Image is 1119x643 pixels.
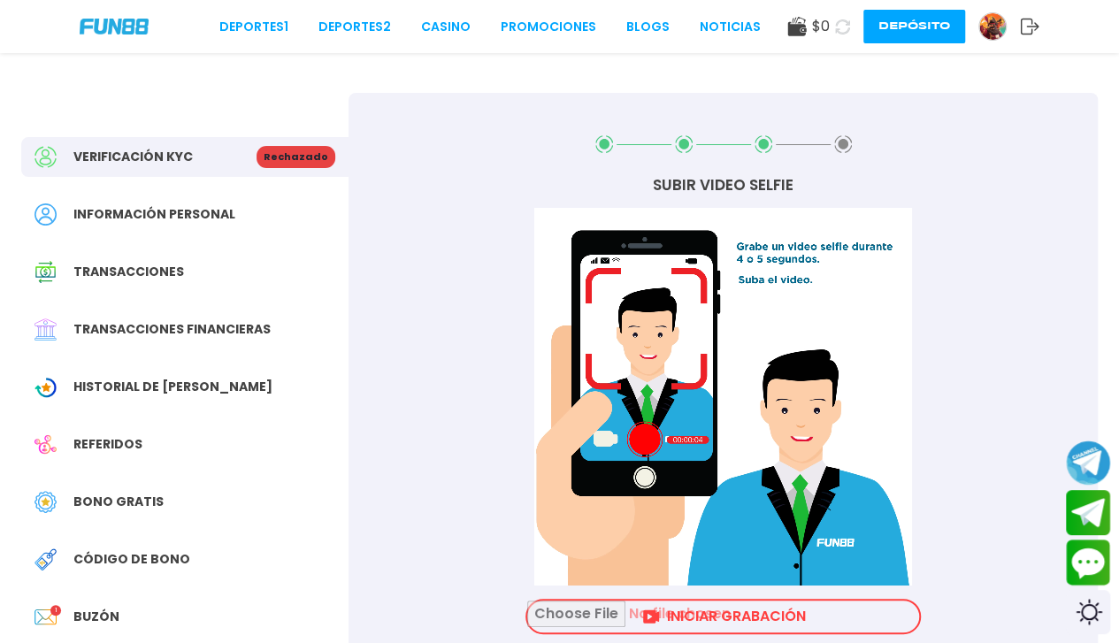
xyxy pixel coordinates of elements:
[1066,490,1110,536] button: Join telegram
[219,18,288,36] a: Deportes1
[34,548,57,570] img: Redeem Bonus
[34,491,57,513] img: Free Bonus
[1066,440,1110,486] button: Join telegram channel
[318,18,391,36] a: Deportes2
[257,146,335,168] p: Rechazado
[21,425,349,464] a: ReferralReferidos
[1066,540,1110,586] button: Contact customer service
[979,13,1006,40] img: Avatar
[863,10,965,43] button: Depósito
[80,19,149,34] img: Company Logo
[1066,590,1110,634] div: Switch theme
[73,263,184,281] span: Transacciones
[501,18,596,36] a: Promociones
[421,18,471,36] a: CASINO
[626,18,670,36] a: BLOGS
[73,493,164,511] span: Bono Gratis
[50,605,61,616] p: 1
[34,318,57,341] img: Financial Transaction
[812,16,830,37] span: $ 0
[21,367,349,407] a: Wagering TransactionHistorial de [PERSON_NAME]
[34,606,57,628] img: Inbox
[73,550,190,569] span: Código de bono
[978,12,1020,41] a: Avatar
[525,208,921,586] video: Su navegador no soporta la etiqueta de vídeo.
[21,137,349,177] a: Verificación KYCRechazado
[525,599,921,634] div: INICIAR GRABACIÓN
[34,203,57,226] img: Personal
[73,320,271,339] span: Transacciones financieras
[700,18,761,36] a: NOTICIAS
[34,261,57,283] img: Transaction History
[525,174,921,197] h3: SUBIR VIDEO SELFIE
[21,540,349,579] a: Redeem BonusCódigo de bono
[73,608,119,626] span: Buzón
[21,482,349,522] a: Free BonusBono Gratis
[73,435,142,454] span: Referidos
[21,597,349,637] a: InboxBuzón1
[34,433,57,455] img: Referral
[73,378,272,396] span: Historial de [PERSON_NAME]
[73,205,235,224] span: Información personal
[73,148,193,166] span: Verificación KYC
[21,252,349,292] a: Transaction HistoryTransacciones
[34,376,57,398] img: Wagering Transaction
[21,195,349,234] a: PersonalInformación personal
[21,310,349,349] a: Financial TransactionTransacciones financieras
